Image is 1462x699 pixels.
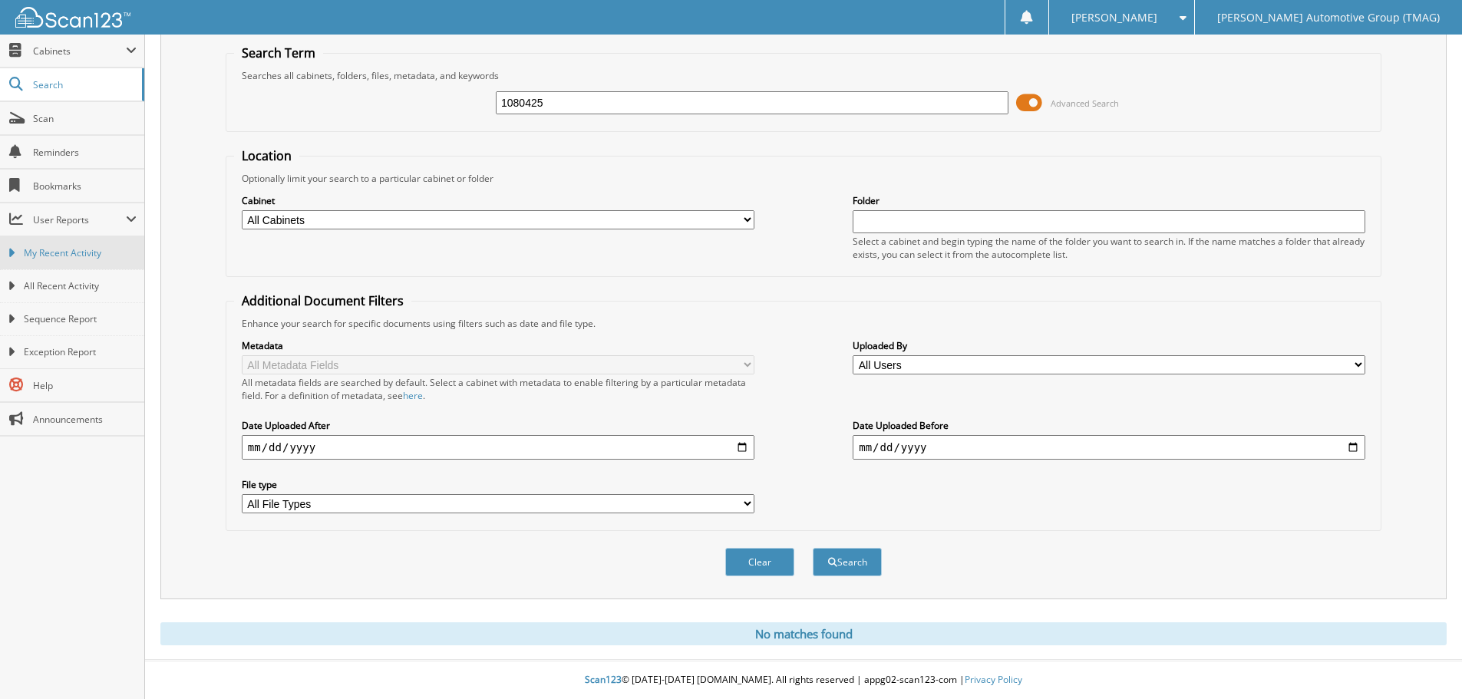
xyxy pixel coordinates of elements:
div: Optionally limit your search to a particular cabinet or folder [234,172,1373,185]
span: Bookmarks [33,180,137,193]
span: Scan123 [585,673,622,686]
label: Cabinet [242,194,754,207]
legend: Location [234,147,299,164]
span: [PERSON_NAME] [1071,13,1157,22]
div: © [DATE]-[DATE] [DOMAIN_NAME]. All rights reserved | appg02-scan123-com | [145,661,1462,699]
label: Date Uploaded After [242,419,754,432]
span: [PERSON_NAME] Automotive Group (TMAG) [1217,13,1440,22]
span: Help [33,379,137,392]
input: start [242,435,754,460]
div: Enhance your search for specific documents using filters such as date and file type. [234,317,1373,330]
span: Exception Report [24,345,137,359]
label: Metadata [242,339,754,352]
img: scan123-logo-white.svg [15,7,130,28]
button: Clear [725,548,794,576]
label: Folder [853,194,1365,207]
label: Date Uploaded Before [853,419,1365,432]
input: end [853,435,1365,460]
span: User Reports [33,213,126,226]
span: Cabinets [33,45,126,58]
span: Scan [33,112,137,125]
legend: Search Term [234,45,323,61]
span: Reminders [33,146,137,159]
button: Search [813,548,882,576]
a: Privacy Policy [965,673,1022,686]
span: Search [33,78,134,91]
div: Searches all cabinets, folders, files, metadata, and keywords [234,69,1373,82]
iframe: Chat Widget [1385,625,1462,699]
span: Advanced Search [1051,97,1119,109]
a: here [403,389,423,402]
span: All Recent Activity [24,279,137,293]
div: Select a cabinet and begin typing the name of the folder you want to search in. If the name match... [853,235,1365,261]
div: No matches found [160,622,1447,645]
div: All metadata fields are searched by default. Select a cabinet with metadata to enable filtering b... [242,376,754,402]
span: Announcements [33,413,137,426]
label: Uploaded By [853,339,1365,352]
span: Sequence Report [24,312,137,326]
span: My Recent Activity [24,246,137,260]
label: File type [242,478,754,491]
legend: Additional Document Filters [234,292,411,309]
